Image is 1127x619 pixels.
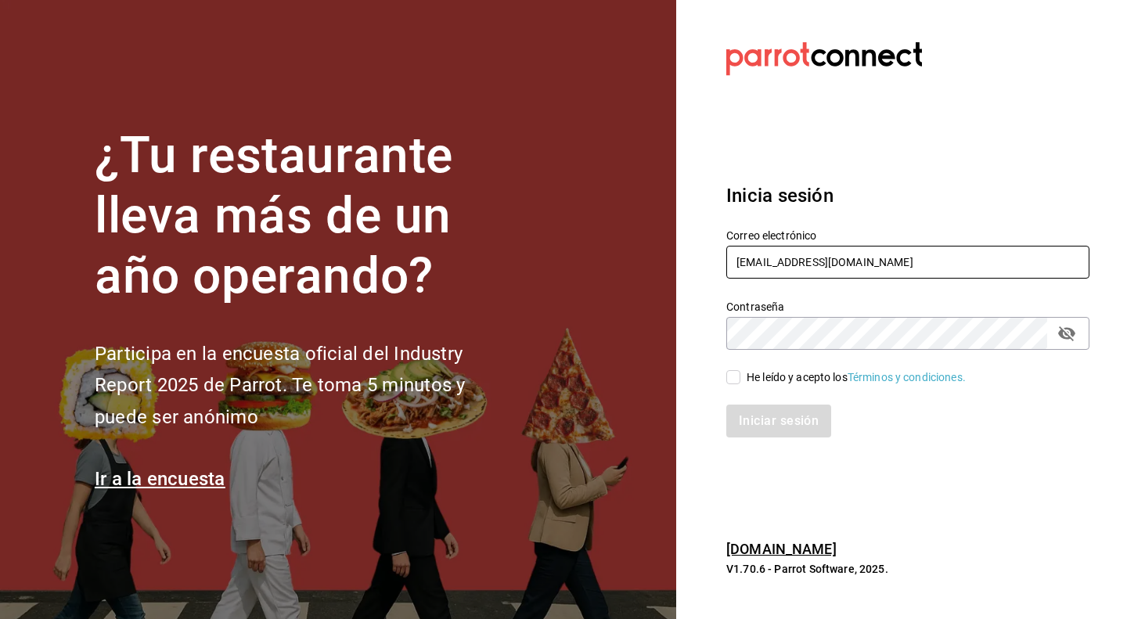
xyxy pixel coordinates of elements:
a: Términos y condiciones. [848,371,966,383]
h2: Participa en la encuesta oficial del Industry Report 2025 de Parrot. Te toma 5 minutos y puede se... [95,338,517,434]
a: [DOMAIN_NAME] [726,541,837,557]
h1: ¿Tu restaurante lleva más de un año operando? [95,126,517,306]
a: Ir a la encuesta [95,468,225,490]
input: Ingresa tu correo electrónico [726,246,1089,279]
h3: Inicia sesión [726,182,1089,210]
label: Contraseña [726,301,1089,312]
div: He leído y acepto los [747,369,966,386]
p: V1.70.6 - Parrot Software, 2025. [726,561,1089,577]
label: Correo electrónico [726,230,1089,241]
button: passwordField [1053,320,1080,347]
